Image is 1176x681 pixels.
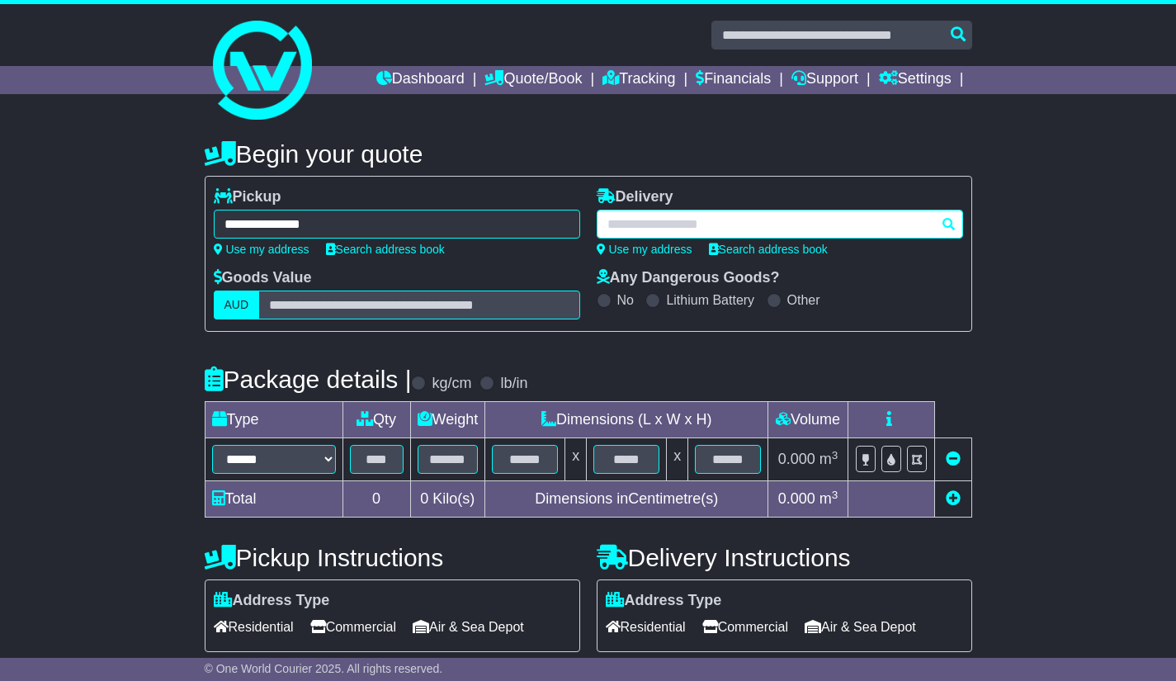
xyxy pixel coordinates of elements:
label: Address Type [606,592,722,610]
a: Dashboard [376,66,465,94]
label: Goods Value [214,269,312,287]
label: Other [787,292,820,308]
a: Tracking [602,66,675,94]
td: Volume [768,402,848,438]
td: Total [205,481,342,518]
h4: Package details | [205,366,412,393]
h4: Delivery Instructions [597,544,972,571]
a: Quote/Book [484,66,582,94]
span: 0.000 [778,451,815,467]
span: m [819,490,838,507]
sup: 3 [832,489,838,501]
td: Dimensions in Centimetre(s) [485,481,768,518]
td: x [667,438,688,481]
td: Dimensions (L x W x H) [485,402,768,438]
a: Use my address [597,243,692,256]
a: Financials [696,66,771,94]
label: Delivery [597,188,673,206]
a: Settings [879,66,952,94]
h4: Begin your quote [205,140,972,168]
sup: 3 [832,449,838,461]
label: Pickup [214,188,281,206]
label: Any Dangerous Goods? [597,269,780,287]
td: Type [205,402,342,438]
a: Add new item [946,490,961,507]
a: Remove this item [946,451,961,467]
label: No [617,292,634,308]
label: lb/in [500,375,527,393]
td: x [565,438,587,481]
span: Commercial [310,614,396,640]
td: 0 [342,481,410,518]
label: Lithium Battery [666,292,754,308]
span: Air & Sea Depot [805,614,916,640]
span: Commercial [702,614,788,640]
td: Qty [342,402,410,438]
span: Residential [214,614,294,640]
label: kg/cm [432,375,471,393]
a: Search address book [326,243,445,256]
span: 0.000 [778,490,815,507]
span: m [819,451,838,467]
td: Weight [410,402,485,438]
td: Kilo(s) [410,481,485,518]
label: AUD [214,291,260,319]
a: Support [791,66,858,94]
span: © One World Courier 2025. All rights reserved. [205,662,443,675]
typeahead: Please provide city [597,210,963,239]
a: Use my address [214,243,309,256]
a: Search address book [709,243,828,256]
span: Air & Sea Depot [413,614,524,640]
span: Residential [606,614,686,640]
label: Address Type [214,592,330,610]
span: 0 [420,490,428,507]
h4: Pickup Instructions [205,544,580,571]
